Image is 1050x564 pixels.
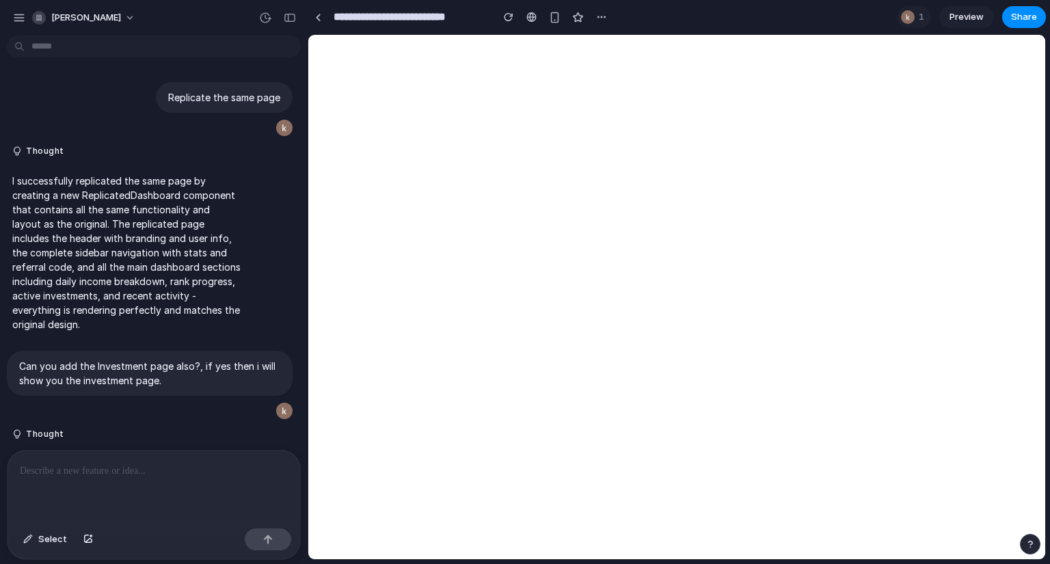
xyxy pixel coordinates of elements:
[38,533,67,546] span: Select
[897,6,931,28] div: 1
[939,6,994,28] a: Preview
[19,359,280,388] p: Can you add the Investment page also?, if yes then i will show you the investment page.
[919,10,928,24] span: 1
[12,174,241,332] p: I successfully replicated the same page by creating a new ReplicatedDashboard component that cont...
[950,10,984,24] span: Preview
[51,11,121,25] span: [PERSON_NAME]
[168,90,280,105] p: Replicate the same page
[16,528,74,550] button: Select
[1011,10,1037,24] span: Share
[27,7,142,29] button: [PERSON_NAME]
[1002,6,1046,28] button: Share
